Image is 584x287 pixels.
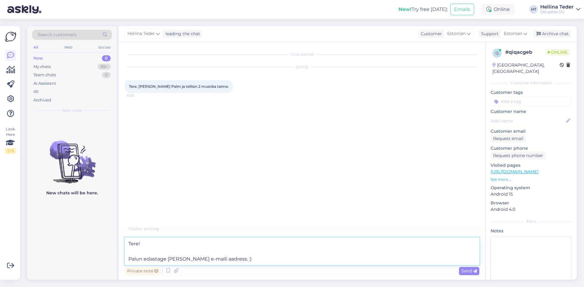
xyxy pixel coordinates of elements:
span: Online [545,49,570,56]
img: Askly Logo [5,31,16,43]
p: Customer tags [491,89,572,96]
div: Try free [DATE]: [398,6,448,13]
a: Heliina TederOstupesa OÜ [540,5,580,14]
p: Notes [491,228,572,234]
span: Send [461,268,477,274]
span: Estonian [504,30,522,37]
div: [DATE] [125,64,479,70]
span: Heliina Teder [127,30,155,37]
div: Online [481,4,515,15]
p: Customer phone [491,145,572,152]
div: Socials [97,43,112,51]
span: New chats [62,108,82,113]
span: . [161,226,162,231]
div: 2 / 3 [5,148,16,154]
span: 10:35 [127,93,149,98]
p: Customer name [491,108,572,115]
span: Search customers [38,32,76,38]
div: Extra [491,219,572,224]
textarea: Tere! Palun edastage [PERSON_NAME] e-maili aadress. :) [125,237,479,265]
b: New! [398,6,412,12]
div: Private note [125,267,161,275]
div: Support [479,31,499,37]
span: . [160,226,161,231]
input: Add name [491,118,565,124]
div: Request phone number [491,152,546,160]
div: Team chats [33,72,56,78]
input: Add a tag [491,97,572,106]
div: AI Assistant [33,80,56,87]
div: # qiqacgeb [505,49,545,56]
div: Chat started [125,52,479,57]
p: Browser [491,200,572,206]
div: My chats [33,64,51,70]
span: Tere. [PERSON_NAME] Palm ja tellisin 2 mustika taime. [129,84,229,89]
div: 99+ [98,64,111,70]
span: q [495,51,499,55]
p: See more ... [491,177,572,182]
div: HT [529,5,538,14]
div: Archive chat [533,30,571,38]
img: No chats [27,130,117,184]
p: Operating system [491,185,572,191]
div: 0 [102,72,111,78]
a: [URL][DOMAIN_NAME] [491,169,538,174]
p: Visited pages [491,162,572,169]
div: Customer [418,31,442,37]
span: Estonian [447,30,466,37]
div: Ostupesa OÜ [540,9,574,14]
div: All [33,89,39,95]
p: New chats will be here. [46,190,98,196]
div: [GEOGRAPHIC_DATA], [GEOGRAPHIC_DATA] [492,62,560,75]
div: Request email [491,135,526,143]
button: Emails [450,4,474,15]
p: Android 4.0 [491,206,572,213]
p: Android 15 [491,191,572,197]
div: leading the chat [163,31,200,37]
div: Archived [33,97,51,103]
div: 0 [102,55,111,61]
div: Look Here [5,126,16,154]
div: Visitor writing [125,226,479,232]
div: Heliina Teder [540,5,574,9]
div: All [32,43,39,51]
p: Customer email [491,128,572,135]
div: Customer information [491,80,572,86]
div: New [33,55,43,61]
div: Web [63,43,74,51]
span: . [159,226,160,231]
